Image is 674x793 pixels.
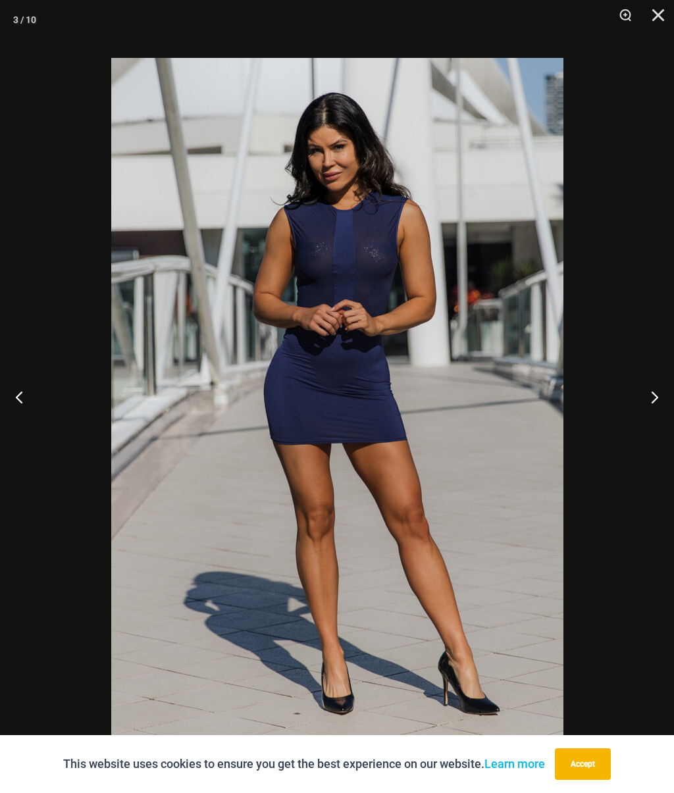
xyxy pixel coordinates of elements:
a: Learn more [484,757,545,771]
button: Next [625,364,674,430]
button: Accept [555,748,611,780]
img: Desire Me Navy 5192 Dress 05 [111,58,563,736]
p: This website uses cookies to ensure you get the best experience on our website. [63,754,545,774]
div: 3 / 10 [13,10,36,30]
